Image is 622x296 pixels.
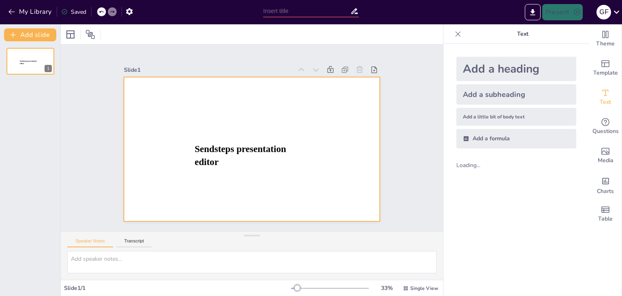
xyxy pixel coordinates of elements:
[596,5,611,19] div: G f
[456,84,576,105] div: Add a subheading
[67,238,113,247] button: Speaker Notes
[589,54,622,83] div: Add ready made slides
[597,187,614,196] span: Charts
[593,69,618,77] span: Template
[64,28,77,41] div: Layout
[4,28,56,41] button: Add slide
[6,48,54,75] div: 1
[456,108,576,126] div: Add a little bit of body text
[410,285,438,292] span: Single View
[61,8,86,16] div: Saved
[85,30,95,39] span: Position
[20,60,37,65] span: Sendsteps presentation editor
[598,156,613,165] span: Media
[598,214,613,223] span: Table
[194,144,286,167] span: Sendsteps presentation editor
[6,5,55,18] button: My Library
[589,112,622,141] div: Get real-time input from your audience
[525,4,541,20] button: Export to PowerPoint
[456,129,576,148] div: Add a formula
[124,66,293,74] div: Slide 1
[377,284,396,292] div: 33 %
[589,170,622,199] div: Add charts and graphs
[600,98,611,107] span: Text
[589,83,622,112] div: Add text boxes
[116,238,152,247] button: Transcript
[589,199,622,229] div: Add a table
[592,127,619,136] span: Questions
[596,39,615,48] span: Theme
[64,284,291,292] div: Slide 1 / 1
[263,5,350,17] input: Insert title
[45,65,52,72] div: 1
[456,161,494,169] div: Loading...
[596,4,611,20] button: G f
[589,24,622,54] div: Change the overall theme
[589,141,622,170] div: Add images, graphics, shapes or video
[542,4,583,20] button: Present
[464,24,581,44] p: Text
[456,57,576,81] div: Add a heading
